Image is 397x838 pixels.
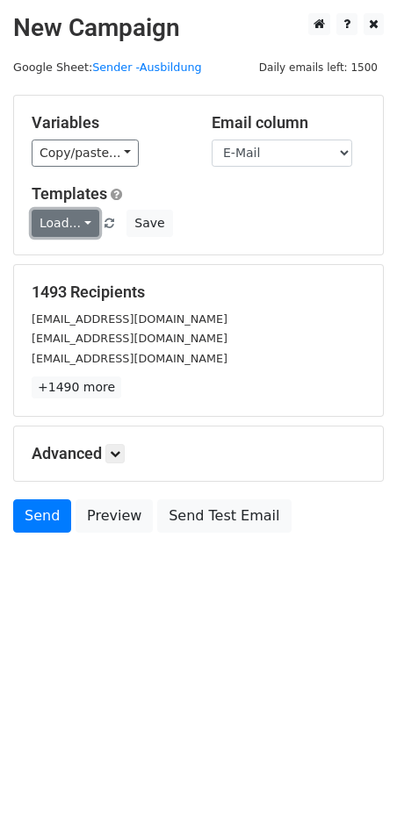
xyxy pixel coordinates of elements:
[32,283,365,302] h5: 1493 Recipients
[253,58,384,77] span: Daily emails left: 1500
[13,61,202,74] small: Google Sheet:
[76,499,153,533] a: Preview
[32,376,121,398] a: +1490 more
[92,61,202,74] a: Sender -Ausbildung
[32,184,107,203] a: Templates
[32,113,185,133] h5: Variables
[157,499,291,533] a: Send Test Email
[212,113,365,133] h5: Email column
[32,140,139,167] a: Copy/paste...
[32,444,365,463] h5: Advanced
[32,332,227,345] small: [EMAIL_ADDRESS][DOMAIN_NAME]
[13,499,71,533] a: Send
[13,13,384,43] h2: New Campaign
[32,210,99,237] a: Load...
[32,352,227,365] small: [EMAIL_ADDRESS][DOMAIN_NAME]
[32,312,227,326] small: [EMAIL_ADDRESS][DOMAIN_NAME]
[309,754,397,838] div: Chat-Widget
[253,61,384,74] a: Daily emails left: 1500
[126,210,172,237] button: Save
[309,754,397,838] iframe: Chat Widget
